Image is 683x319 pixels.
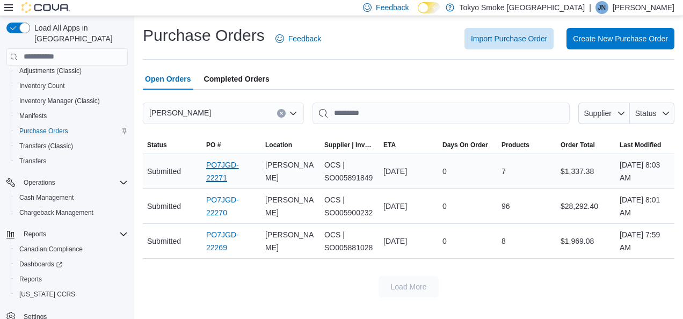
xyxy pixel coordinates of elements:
[442,235,447,248] span: 0
[630,103,674,124] button: Status
[383,141,396,149] span: ETA
[320,136,379,154] button: Supplier | Invoice Number
[11,154,132,169] button: Transfers
[147,165,181,178] span: Submitted
[19,228,128,241] span: Reports
[19,290,75,299] span: [US_STATE] CCRS
[464,28,554,49] button: Import Purchase Order
[143,136,202,154] button: Status
[15,206,98,219] a: Chargeback Management
[206,158,257,184] a: PO7JGD-22271
[15,243,128,256] span: Canadian Compliance
[615,224,674,258] div: [DATE] 7:59 AM
[289,109,297,118] button: Open list of options
[379,161,438,182] div: [DATE]
[265,158,316,184] span: [PERSON_NAME]
[19,275,42,284] span: Reports
[11,190,132,205] button: Cash Management
[19,176,128,189] span: Operations
[15,140,128,153] span: Transfers (Classic)
[19,193,74,202] span: Cash Management
[613,1,674,14] p: [PERSON_NAME]
[561,141,595,149] span: Order Total
[261,136,320,154] button: Location
[556,195,615,217] div: $28,292.40
[379,136,438,154] button: ETA
[202,136,261,154] button: PO #
[11,205,132,220] button: Chargeback Management
[19,112,47,120] span: Manifests
[15,258,67,271] a: Dashboards
[206,193,257,219] a: PO7JGD-22270
[265,141,292,149] div: Location
[502,165,506,178] span: 7
[15,288,128,301] span: Washington CCRS
[19,208,93,217] span: Chargeback Management
[265,193,316,219] span: [PERSON_NAME]
[15,191,78,204] a: Cash Management
[11,257,132,272] a: Dashboards
[11,93,132,108] button: Inventory Manager (Classic)
[206,141,221,149] span: PO #
[460,1,585,14] p: Tokyo Smoke [GEOGRAPHIC_DATA]
[24,178,55,187] span: Operations
[15,191,128,204] span: Cash Management
[15,206,128,219] span: Chargeback Management
[15,125,72,137] a: Purchase Orders
[556,136,615,154] button: Order Total
[584,109,612,118] span: Supplier
[578,103,630,124] button: Supplier
[19,97,100,105] span: Inventory Manager (Classic)
[438,136,497,154] button: Days On Order
[11,63,132,78] button: Adjustments (Classic)
[15,155,50,168] a: Transfers
[15,258,128,271] span: Dashboards
[502,235,506,248] span: 8
[147,200,181,213] span: Submitted
[15,95,104,107] a: Inventory Manager (Classic)
[24,230,46,238] span: Reports
[313,103,570,124] input: This is a search bar. After typing your query, hit enter to filter the results lower in the page.
[15,110,51,122] a: Manifests
[145,68,191,90] span: Open Orders
[271,28,325,49] a: Feedback
[19,176,60,189] button: Operations
[615,154,674,189] div: [DATE] 8:03 AM
[379,230,438,252] div: [DATE]
[502,141,529,149] span: Products
[442,165,447,178] span: 0
[442,200,447,213] span: 0
[556,230,615,252] div: $1,969.08
[19,260,62,269] span: Dashboards
[615,136,674,154] button: Last Modified
[320,154,379,189] div: OCS | SO005891849
[277,109,286,118] button: Clear input
[204,68,270,90] span: Completed Orders
[143,25,265,46] h1: Purchase Orders
[147,141,167,149] span: Status
[11,139,132,154] button: Transfers (Classic)
[11,78,132,93] button: Inventory Count
[15,125,128,137] span: Purchase Orders
[595,1,608,14] div: Jesse Neira
[11,272,132,287] button: Reports
[2,175,132,190] button: Operations
[19,67,82,75] span: Adjustments (Classic)
[15,64,128,77] span: Adjustments (Classic)
[288,33,321,44] span: Feedback
[15,273,46,286] a: Reports
[376,2,409,13] span: Feedback
[19,228,50,241] button: Reports
[15,273,128,286] span: Reports
[324,141,375,149] span: Supplier | Invoice Number
[2,227,132,242] button: Reports
[19,82,65,90] span: Inventory Count
[149,106,211,119] span: [PERSON_NAME]
[442,141,488,149] span: Days On Order
[21,2,70,13] img: Cova
[15,95,128,107] span: Inventory Manager (Classic)
[11,108,132,124] button: Manifests
[19,157,46,165] span: Transfers
[620,141,661,149] span: Last Modified
[11,287,132,302] button: [US_STATE] CCRS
